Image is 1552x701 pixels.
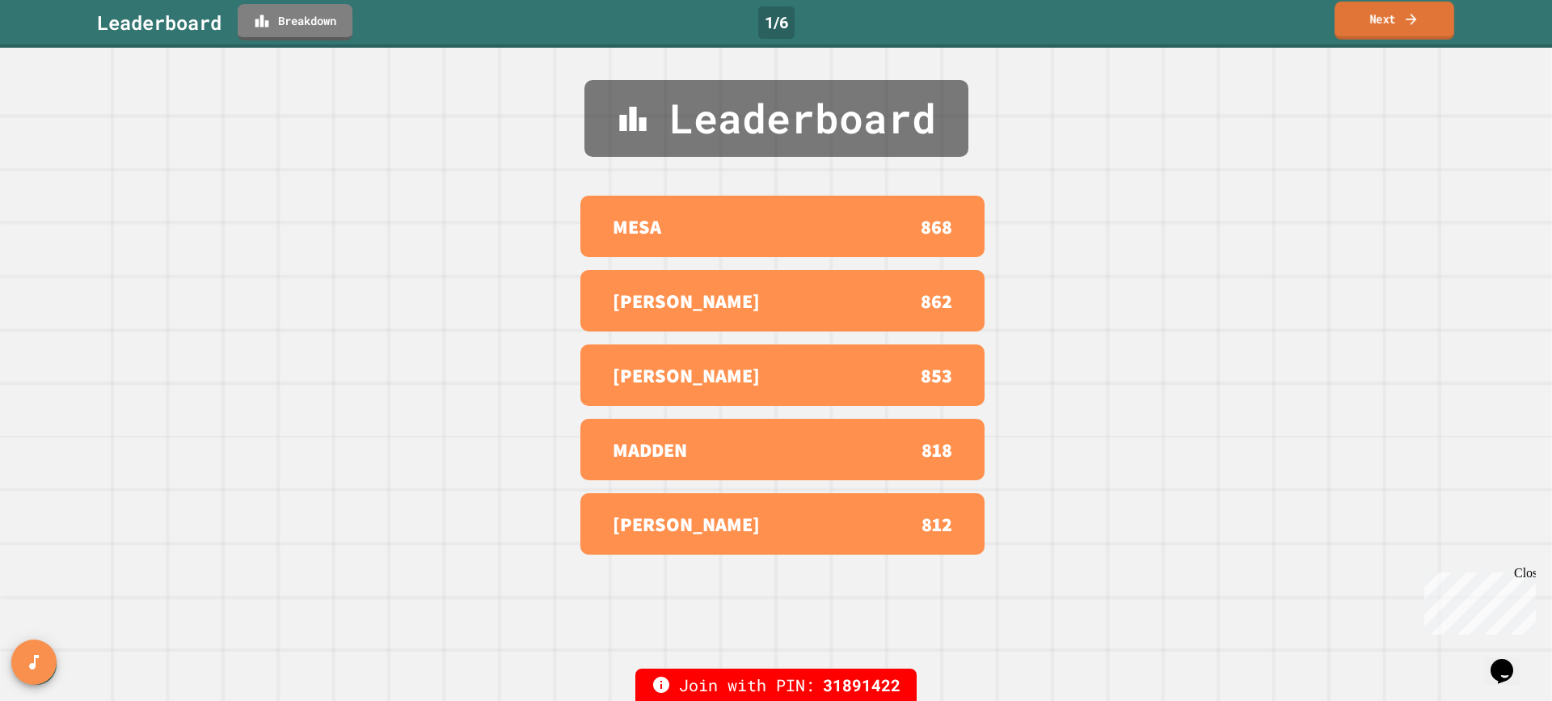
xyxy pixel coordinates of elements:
div: Chat with us now!Close [6,6,112,103]
iframe: chat widget [1418,566,1536,635]
button: SpeedDial basic example [11,640,57,685]
p: 862 [921,286,952,315]
p: [PERSON_NAME] [613,509,760,538]
div: Leaderboard [584,80,968,157]
p: 868 [921,212,952,241]
p: 818 [921,435,952,464]
p: MADDEN [613,435,687,464]
div: Join with PIN: [635,669,917,701]
p: [PERSON_NAME] [613,361,760,390]
p: [PERSON_NAME] [613,286,760,315]
a: Next [1335,2,1454,40]
span: 31891422 [823,673,900,697]
div: Leaderboard [97,8,221,37]
a: Breakdown [238,4,352,40]
p: MESA [613,212,661,241]
div: 1 / 6 [758,6,795,39]
p: 853 [921,361,952,390]
p: 812 [921,509,952,538]
iframe: chat widget [1484,636,1536,685]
